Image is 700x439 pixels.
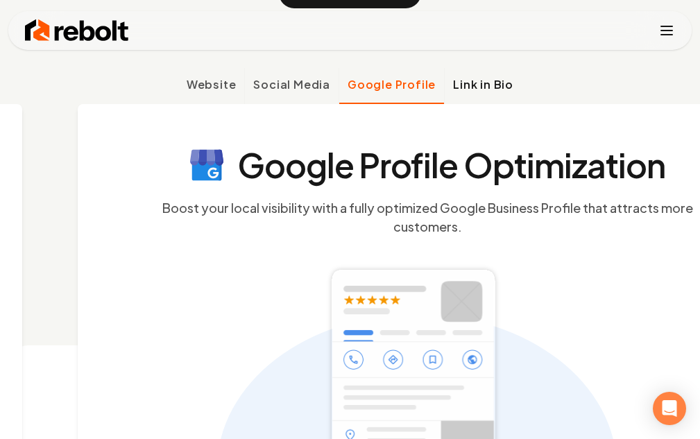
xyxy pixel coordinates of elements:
button: Social Media [244,68,339,104]
h4: Google Profile Optimization [237,148,665,182]
button: Toggle mobile menu [658,22,675,39]
span: Website [187,76,237,93]
span: Social Media [253,76,330,93]
span: Google Profile [348,76,436,93]
button: Website [178,68,245,104]
p: Boost your local visibility with a fully optimized Google Business Profile that attracts more cus... [162,198,694,236]
button: Link in Bio [444,68,522,104]
img: Rebolt Logo [25,17,129,44]
button: Google Profile [339,68,444,104]
span: Link in Bio [453,76,513,93]
div: Open Intercom Messenger [653,392,686,425]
